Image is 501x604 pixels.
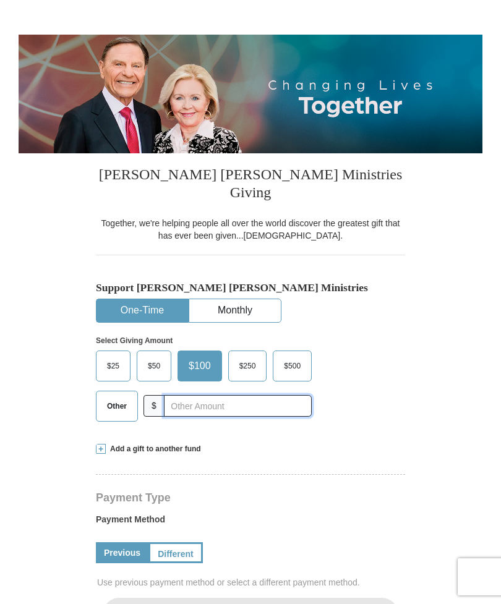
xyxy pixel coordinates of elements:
[182,357,217,375] span: $100
[96,153,405,217] h3: [PERSON_NAME] [PERSON_NAME] Ministries Giving
[106,444,201,454] span: Add a gift to another fund
[142,357,166,375] span: $50
[143,395,165,417] span: $
[96,542,148,563] a: Previous
[96,336,173,345] strong: Select Giving Amount
[96,281,405,294] h5: Support [PERSON_NAME] [PERSON_NAME] Ministries
[101,357,126,375] span: $25
[97,576,406,589] span: Use previous payment method or select a different payment method.
[164,395,312,417] input: Other Amount
[96,299,188,322] button: One-Time
[233,357,262,375] span: $250
[96,217,405,242] div: Together, we're helping people all over the world discover the greatest gift that has ever been g...
[96,513,405,532] label: Payment Method
[189,299,281,322] button: Monthly
[96,493,405,503] h4: Payment Type
[101,397,133,415] span: Other
[148,542,203,563] a: Different
[278,357,307,375] span: $500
